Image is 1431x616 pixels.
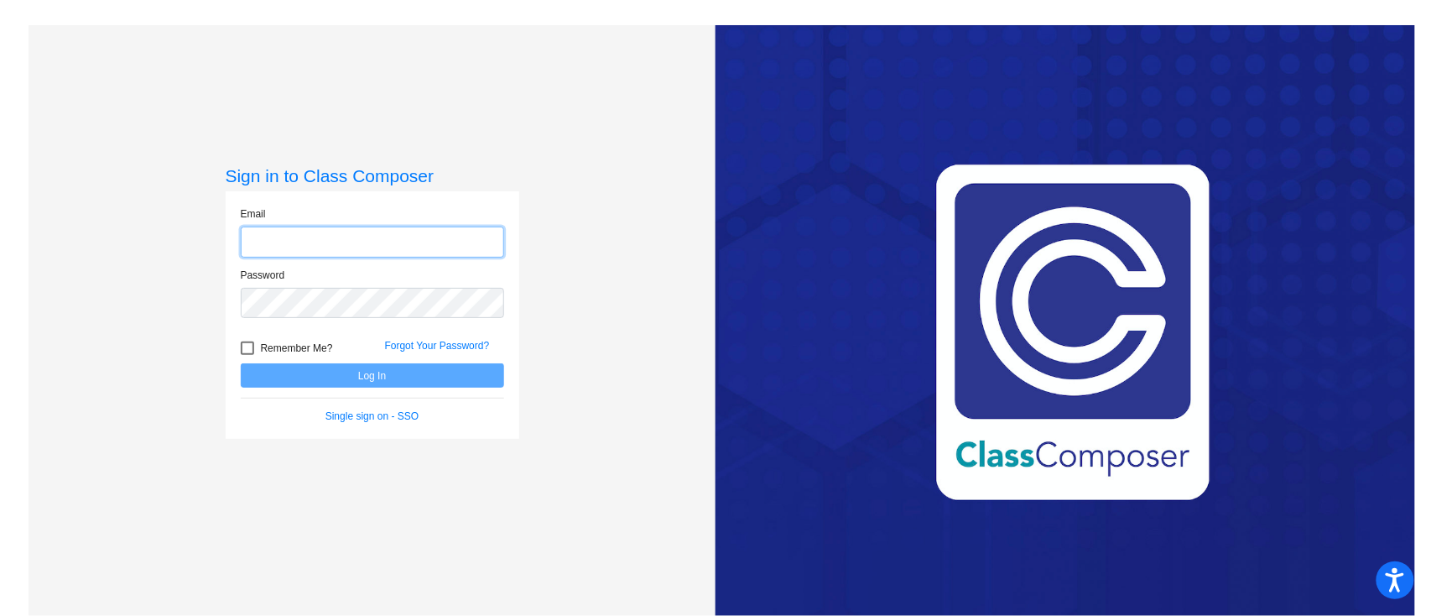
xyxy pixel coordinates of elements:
[241,268,285,283] label: Password
[226,165,519,186] h3: Sign in to Class Composer
[241,363,504,388] button: Log In
[385,340,490,352] a: Forgot Your Password?
[261,338,333,358] span: Remember Me?
[325,410,419,422] a: Single sign on - SSO
[241,206,266,222] label: Email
